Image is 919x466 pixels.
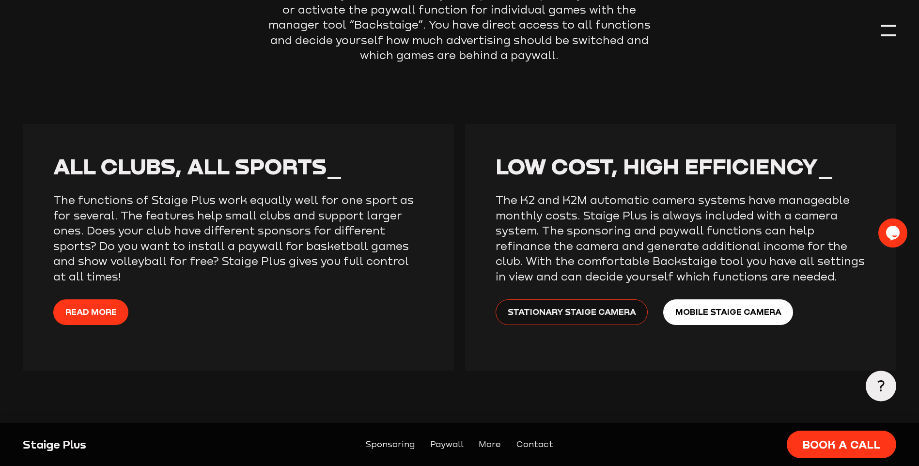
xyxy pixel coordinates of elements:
[53,153,342,179] span: All clubs, all sports_
[787,431,896,458] a: Book a call
[479,438,501,451] a: More
[366,438,415,451] a: Sponsoring
[496,192,866,284] p: The K2 and K2M automatic camera systems have manageable monthly costs. Staige Plus is always incl...
[878,218,909,248] iframe: chat widget
[23,437,233,452] div: Staige Plus
[496,153,833,179] span: Low cost, high efficiency_
[496,299,648,325] a: Stationary Staige Camera
[508,305,636,318] span: Stationary Staige Camera
[663,299,793,325] a: Mobile Staige Camera
[53,192,423,284] p: The functions of Staige Plus work equally well for one sport as for several. The features help sm...
[430,438,464,451] a: Paywall
[53,299,128,325] a: Read more
[65,305,117,318] span: Read more
[516,438,553,451] a: Contact
[675,305,781,318] span: Mobile Staige Camera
